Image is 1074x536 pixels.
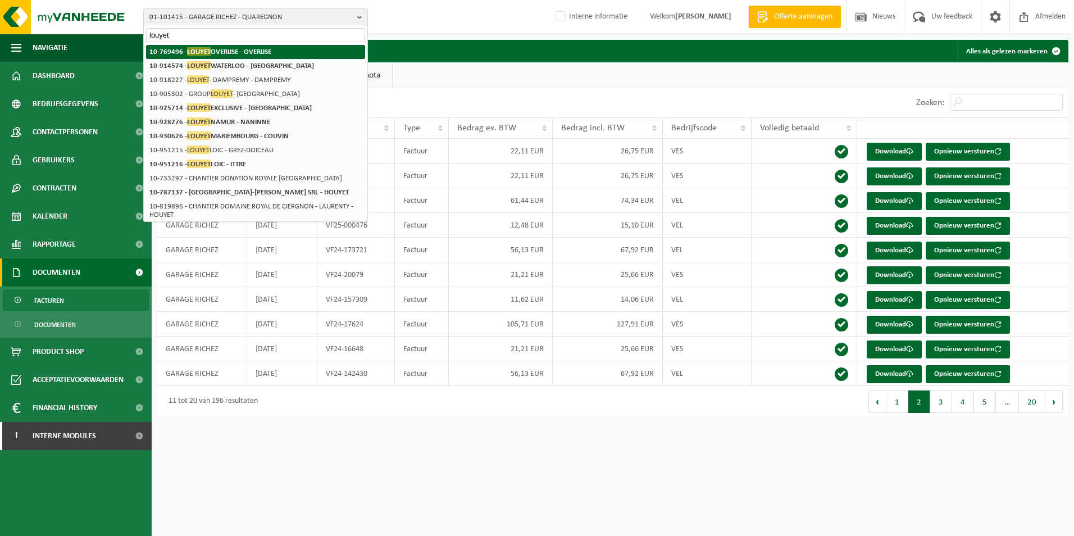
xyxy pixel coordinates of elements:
span: … [996,390,1019,413]
td: VF24-157309 [317,287,395,312]
td: Factuur [395,262,449,287]
td: VES [663,163,752,188]
td: Factuur [395,188,449,213]
li: 10-918227 - - DAMPREMY - DAMPREMY [146,73,365,87]
span: Contracten [33,174,76,202]
a: Facturen [3,289,149,311]
span: Dashboard [33,62,75,90]
td: 15,10 EUR [553,213,663,238]
td: 14,06 EUR [553,287,663,312]
td: 67,92 EUR [553,361,663,386]
td: GARAGE RICHEZ [157,337,247,361]
td: 67,92 EUR [553,238,663,262]
span: Documenten [34,314,76,335]
td: VEL [663,213,752,238]
li: 10-819896 - CHANTIER DOMAINE ROYAL DE CIERGNON - LAURENTY - HOUYET [146,199,365,222]
span: LOUYET [187,146,210,154]
td: 61,44 EUR [449,188,553,213]
td: VES [663,337,752,361]
td: VF24-16648 [317,337,395,361]
td: VES [663,312,752,337]
button: Opnieuw versturen [926,242,1010,260]
button: Opnieuw versturen [926,143,1010,161]
td: 56,13 EUR [449,361,553,386]
td: VEL [663,188,752,213]
td: VEL [663,238,752,262]
td: GARAGE RICHEZ [157,213,247,238]
span: Volledig betaald [760,124,819,133]
td: 22,11 EUR [449,163,553,188]
span: Interne modules [33,422,96,450]
a: Download [867,192,922,210]
span: LOUYET [187,47,211,56]
span: Type [403,124,420,133]
a: Offerte aanvragen [748,6,841,28]
td: VES [663,262,752,287]
span: LOUYET [187,160,211,168]
button: Alles als gelezen markeren [957,40,1067,62]
li: 10-733297 - CHANTIER DONATION ROYALE [GEOGRAPHIC_DATA] [146,171,365,185]
td: VF25-000476 [317,213,395,238]
td: VEL [663,361,752,386]
span: Bedrag incl. BTW [561,124,625,133]
td: Factuur [395,139,449,163]
span: Bedrag ex. BTW [457,124,516,133]
input: Zoeken naar gekoppelde vestigingen [146,28,365,42]
td: Factuur [395,361,449,386]
a: Download [867,167,922,185]
td: [DATE] [247,262,317,287]
td: 25,66 EUR [553,337,663,361]
button: 2 [908,390,930,413]
label: Zoeken: [916,98,944,107]
td: 11,62 EUR [449,287,553,312]
td: [DATE] [247,312,317,337]
span: Acceptatievoorwaarden [33,366,124,394]
span: LOUYET [187,117,211,126]
div: 11 tot 20 van 196 resultaten [163,392,258,412]
span: Offerte aanvragen [771,11,835,22]
button: 20 [1019,390,1045,413]
span: Bedrijfscode [671,124,717,133]
label: Interne informatie [553,8,627,25]
strong: 10-951216 - LOIC - ITTRE [149,160,246,168]
span: 01-101415 - GARAGE RICHEZ - QUAREGNON [149,9,353,26]
span: Facturen [34,290,64,311]
td: Factuur [395,337,449,361]
td: VEL [663,287,752,312]
button: 4 [952,390,974,413]
td: Factuur [395,238,449,262]
td: 26,75 EUR [553,139,663,163]
strong: 10-787137 - [GEOGRAPHIC_DATA]-[PERSON_NAME] SRL - HOUYET [149,189,349,196]
td: 74,34 EUR [553,188,663,213]
span: LOUYET [187,131,211,140]
span: LOUYET [187,103,211,112]
td: [DATE] [247,213,317,238]
a: Download [867,316,922,334]
td: GARAGE RICHEZ [157,361,247,386]
td: 25,66 EUR [553,262,663,287]
a: Download [867,143,922,161]
button: Opnieuw versturen [926,167,1010,185]
button: Opnieuw versturen [926,340,1010,358]
button: Opnieuw versturen [926,316,1010,334]
span: LOUYET [187,61,211,70]
td: VF24-20079 [317,262,395,287]
button: 5 [974,390,996,413]
td: [DATE] [247,337,317,361]
td: GARAGE RICHEZ [157,287,247,312]
a: Download [867,340,922,358]
td: 21,21 EUR [449,262,553,287]
td: [DATE] [247,287,317,312]
strong: 10-925714 - EXCLUSIVE - [GEOGRAPHIC_DATA] [149,103,312,112]
span: Kalender [33,202,67,230]
button: Opnieuw versturen [926,217,1010,235]
td: 56,13 EUR [449,238,553,262]
span: Navigatie [33,34,67,62]
td: 12,48 EUR [449,213,553,238]
td: GARAGE RICHEZ [157,312,247,337]
td: VF24-173721 [317,238,395,262]
span: Product Shop [33,338,84,366]
td: 21,21 EUR [449,337,553,361]
td: VF24-17624 [317,312,395,337]
button: 01-101415 - GARAGE RICHEZ - QUAREGNON [143,8,368,25]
